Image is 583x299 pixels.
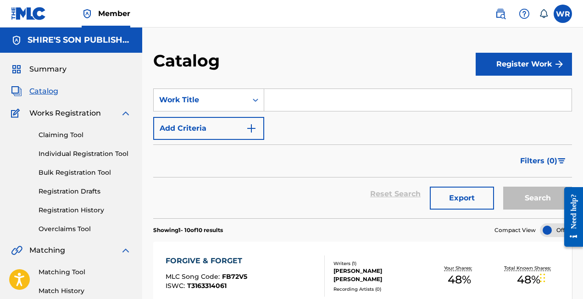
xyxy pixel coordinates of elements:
img: Catalog [11,86,22,97]
span: Catalog [29,86,58,97]
span: MLC Song Code : [166,272,222,281]
img: help [519,8,530,19]
a: Individual Registration Tool [39,149,131,159]
div: Drag [540,264,545,292]
div: FORGIVE & FORGET [166,255,247,266]
h5: SHIRE'S SON PUBLISHING [28,35,131,45]
div: Work Title [159,94,242,105]
a: Match History [39,286,131,296]
span: 48 % [517,271,540,288]
span: Compact View [494,226,536,234]
span: FB72V5 [222,272,247,281]
img: filter [558,158,566,164]
span: Matching [29,245,65,256]
img: expand [120,245,131,256]
p: Showing 1 - 10 of 10 results [153,226,223,234]
a: SummarySummary [11,64,67,75]
div: Recording Artists ( 0 ) [333,286,424,293]
div: Notifications [539,9,548,18]
div: Writers ( 1 ) [333,260,424,267]
span: Summary [29,64,67,75]
img: Works Registration [11,108,23,119]
span: Works Registration [29,108,101,119]
a: CatalogCatalog [11,86,58,97]
div: Help [515,5,533,23]
img: 9d2ae6d4665cec9f34b9.svg [246,123,257,134]
p: Total Known Shares: [504,265,553,271]
span: 48 % [448,271,471,288]
span: T3163314061 [187,282,227,290]
button: Register Work [476,53,572,76]
img: f7272a7cc735f4ea7f67.svg [554,59,565,70]
a: Overclaims Tool [39,224,131,234]
p: Your Shares: [444,265,474,271]
span: ISWC : [166,282,187,290]
div: User Menu [554,5,572,23]
img: MLC Logo [11,7,46,20]
img: Summary [11,64,22,75]
button: Filters (0) [515,149,572,172]
a: Public Search [491,5,510,23]
button: Export [430,187,494,210]
iframe: Resource Center [557,180,583,254]
span: Member [98,8,130,19]
img: expand [120,108,131,119]
a: Registration Drafts [39,187,131,196]
img: Matching [11,245,22,256]
img: Top Rightsholder [82,8,93,19]
h2: Catalog [153,50,224,71]
a: Claiming Tool [39,130,131,140]
a: Matching Tool [39,267,131,277]
img: search [495,8,506,19]
span: Filters ( 0 ) [520,155,557,166]
button: Add Criteria [153,117,264,140]
img: Accounts [11,35,22,46]
a: Bulk Registration Tool [39,168,131,177]
iframe: Chat Widget [537,255,583,299]
form: Search Form [153,89,572,218]
a: Registration History [39,205,131,215]
div: [PERSON_NAME] [PERSON_NAME] [333,267,424,283]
